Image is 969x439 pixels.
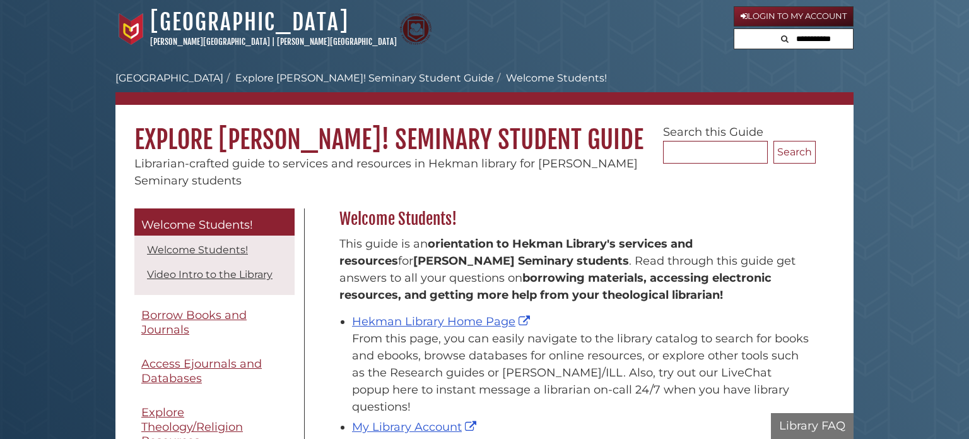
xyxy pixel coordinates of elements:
[150,8,349,36] a: [GEOGRAPHIC_DATA]
[150,37,270,47] a: [PERSON_NAME][GEOGRAPHIC_DATA]
[413,254,629,268] strong: [PERSON_NAME] Seminary students
[339,271,772,302] b: borrowing materials, accessing electronic resources, and getting more help from your theological ...
[339,237,693,268] strong: orientation to Hekman Library's services and resources
[115,105,854,155] h1: Explore [PERSON_NAME]! Seminary Student Guide
[134,301,295,344] a: Borrow Books and Journals
[115,71,854,105] nav: breadcrumb
[272,37,275,47] span: |
[277,37,397,47] a: [PERSON_NAME][GEOGRAPHIC_DATA]
[147,244,248,256] a: Welcome Students!
[781,35,789,43] i: Search
[141,308,247,337] span: Borrow Books and Journals
[235,72,494,84] a: Explore [PERSON_NAME]! Seminary Student Guide
[147,268,273,280] a: Video Intro to the Library
[141,357,262,385] span: Access Ejournals and Databases
[352,315,533,328] a: Hekman Library Home Page
[134,208,295,236] a: Welcome Students!
[141,218,253,232] span: Welcome Students!
[771,413,854,439] button: Library FAQ
[352,420,479,434] a: My Library Account
[777,29,792,46] button: Search
[134,157,638,188] span: Librarian-crafted guide to services and resources in Hekman library for [PERSON_NAME] Seminary st...
[115,72,223,84] a: [GEOGRAPHIC_DATA]
[134,350,295,392] a: Access Ejournals and Databases
[494,71,607,86] li: Welcome Students!
[115,13,147,45] img: Calvin University
[339,237,796,302] span: This guide is an for . Read through this guide get answers to all your questions on
[773,141,816,164] button: Search
[734,6,854,27] a: Login to My Account
[400,13,432,45] img: Calvin Theological Seminary
[333,209,816,229] h2: Welcome Students!
[352,330,809,416] div: From this page, you can easily navigate to the library catalog to search for books and ebooks, br...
